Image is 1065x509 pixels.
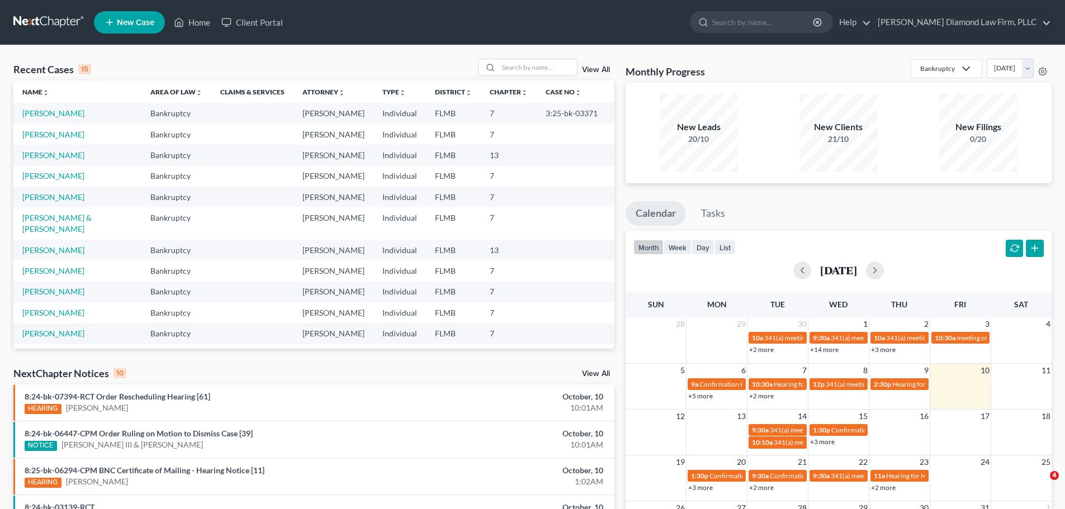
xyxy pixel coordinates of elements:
[435,88,472,96] a: Districtunfold_more
[537,103,614,123] td: 3:25-bk-03371
[25,429,253,438] a: 8:24-bk-06447-CPM Order Ruling on Motion to Dismiss Case [39]
[691,201,735,226] a: Tasks
[481,124,537,145] td: 7
[675,410,686,423] span: 12
[752,438,773,446] span: 10:10a
[692,240,714,255] button: day
[648,299,664,309] span: Sun
[481,324,537,344] td: 7
[294,124,373,145] td: [PERSON_NAME]
[373,260,426,281] td: Individual
[749,345,774,354] a: +2 more
[141,344,211,365] td: Bankruptcy
[874,334,885,342] span: 10a
[626,65,705,78] h3: Monthly Progress
[141,166,211,187] td: Bankruptcy
[25,465,264,475] a: 8:25-bk-06294-CPM BNC Certificate of Mailing - Hearing Notice [11]
[499,59,577,75] input: Search by name...
[25,392,210,401] a: 8:24-bk-07394-RCT Order Rescheduling Hearing [61]
[373,302,426,323] td: Individual
[141,207,211,239] td: Bankruptcy
[373,240,426,260] td: Individual
[939,121,1017,134] div: New Filings
[481,166,537,187] td: 7
[141,282,211,302] td: Bankruptcy
[871,345,896,354] a: +3 more
[829,299,848,309] span: Wed
[294,145,373,165] td: [PERSON_NAME]
[373,103,426,123] td: Individual
[736,455,747,469] span: 20
[141,103,211,123] td: Bankruptcy
[831,472,939,480] span: 341(a) meeting for [PERSON_NAME]
[418,428,603,439] div: October, 10
[426,187,481,207] td: FLMB
[813,380,825,388] span: 12p
[373,166,426,187] td: Individual
[426,124,481,145] td: FLMB
[810,345,839,354] a: +14 more
[373,207,426,239] td: Individual
[13,63,91,76] div: Recent Cases
[302,88,345,96] a: Attorneyunfold_more
[382,88,406,96] a: Typeunfold_more
[874,472,885,480] span: 11a
[42,89,49,96] i: unfold_more
[113,368,126,378] div: 10
[919,410,930,423] span: 16
[418,402,603,413] div: 10:01AM
[418,391,603,402] div: October, 10
[954,299,966,309] span: Fri
[141,324,211,344] td: Bankruptcy
[1014,299,1028,309] span: Sat
[764,334,872,342] span: 341(a) meeting for [PERSON_NAME]
[813,426,830,434] span: 1:30p
[813,334,830,342] span: 9:30a
[426,324,481,344] td: FLMB
[1040,410,1052,423] span: 18
[1050,471,1059,480] span: 4
[426,260,481,281] td: FLMB
[688,483,713,492] a: +3 more
[61,439,203,450] a: [PERSON_NAME] III & [PERSON_NAME]
[465,89,472,96] i: unfold_more
[797,317,808,331] span: 30
[699,380,827,388] span: Confirmation Hearing for [PERSON_NAME]
[799,134,878,145] div: 21/10
[752,334,763,342] span: 10a
[582,66,610,74] a: View All
[858,410,869,423] span: 15
[426,344,481,365] td: FLMB
[799,121,878,134] div: New Clients
[373,324,426,344] td: Individual
[294,166,373,187] td: [PERSON_NAME]
[22,266,84,275] a: [PERSON_NAME]
[923,364,930,377] span: 9
[211,80,294,103] th: Claims & Services
[664,240,692,255] button: week
[891,299,907,309] span: Thu
[399,89,406,96] i: unfold_more
[25,404,61,414] div: HEARING
[22,308,84,317] a: [PERSON_NAME]
[426,282,481,302] td: FLMB
[22,130,84,139] a: [PERSON_NAME]
[920,64,955,73] div: Bankruptcy
[871,483,896,492] a: +2 more
[294,187,373,207] td: [PERSON_NAME]
[939,134,1017,145] div: 0/20
[831,426,958,434] span: Confirmation hearing for [PERSON_NAME]
[774,380,920,388] span: Hearing for [PERSON_NAME] & [PERSON_NAME]
[168,12,216,32] a: Home
[820,264,857,276] h2: [DATE]
[141,302,211,323] td: Bankruptcy
[660,121,738,134] div: New Leads
[749,483,774,492] a: +2 more
[418,476,603,487] div: 1:02AM
[22,329,84,338] a: [PERSON_NAME]
[886,472,1034,480] span: Hearing for Mirror Trading International (PTY) Ltd.
[691,380,698,388] span: 9a
[481,145,537,165] td: 13
[294,207,373,239] td: [PERSON_NAME]
[919,455,930,469] span: 23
